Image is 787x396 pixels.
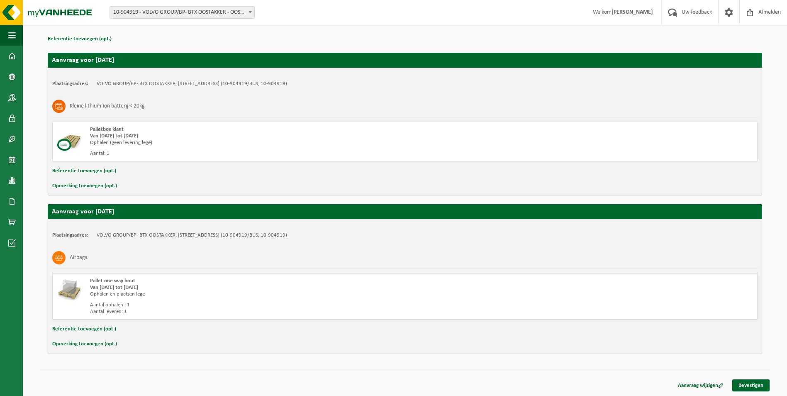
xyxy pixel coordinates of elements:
img: PB-CU.png [57,126,82,151]
button: Referentie toevoegen (opt.) [52,324,116,335]
td: VOLVO GROUP/BP- BTX OOSTAKKER, [STREET_ADDRESS] (10-904919/BUS, 10-904919) [97,232,287,239]
div: Ophalen en plaatsen lege [90,291,438,298]
strong: Plaatsingsadres: [52,232,88,238]
div: Aantal ophalen : 1 [90,302,438,308]
strong: Van [DATE] tot [DATE] [90,285,138,290]
a: Aanvraag wijzigen [672,379,730,391]
a: Bevestigen [732,379,770,391]
div: Aantal leveren: 1 [90,308,438,315]
strong: Aanvraag voor [DATE] [52,208,114,215]
span: Palletbox klant [90,127,124,132]
button: Opmerking toevoegen (opt.) [52,181,117,191]
h3: Kleine lithium-ion batterij < 20kg [70,100,145,113]
span: Pallet one way hout [90,278,135,284]
button: Opmerking toevoegen (opt.) [52,339,117,350]
strong: Aanvraag voor [DATE] [52,57,114,64]
strong: [PERSON_NAME] [612,9,653,15]
div: Ophalen (geen levering lege) [90,139,438,146]
span: 10-904919 - VOLVO GROUP/BP- BTX OOSTAKKER - OOSTAKKER [110,6,255,19]
img: LP-PA-00000-WDN-11.png [57,278,82,303]
span: 10-904919 - VOLVO GROUP/BP- BTX OOSTAKKER - OOSTAKKER [110,7,254,18]
strong: Plaatsingsadres: [52,81,88,86]
strong: Van [DATE] tot [DATE] [90,133,138,139]
div: Aantal: 1 [90,150,438,157]
h3: Airbags [70,251,87,264]
td: VOLVO GROUP/BP- BTX OOSTAKKER, [STREET_ADDRESS] (10-904919/BUS, 10-904919) [97,81,287,87]
button: Referentie toevoegen (opt.) [48,34,112,44]
button: Referentie toevoegen (opt.) [52,166,116,176]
